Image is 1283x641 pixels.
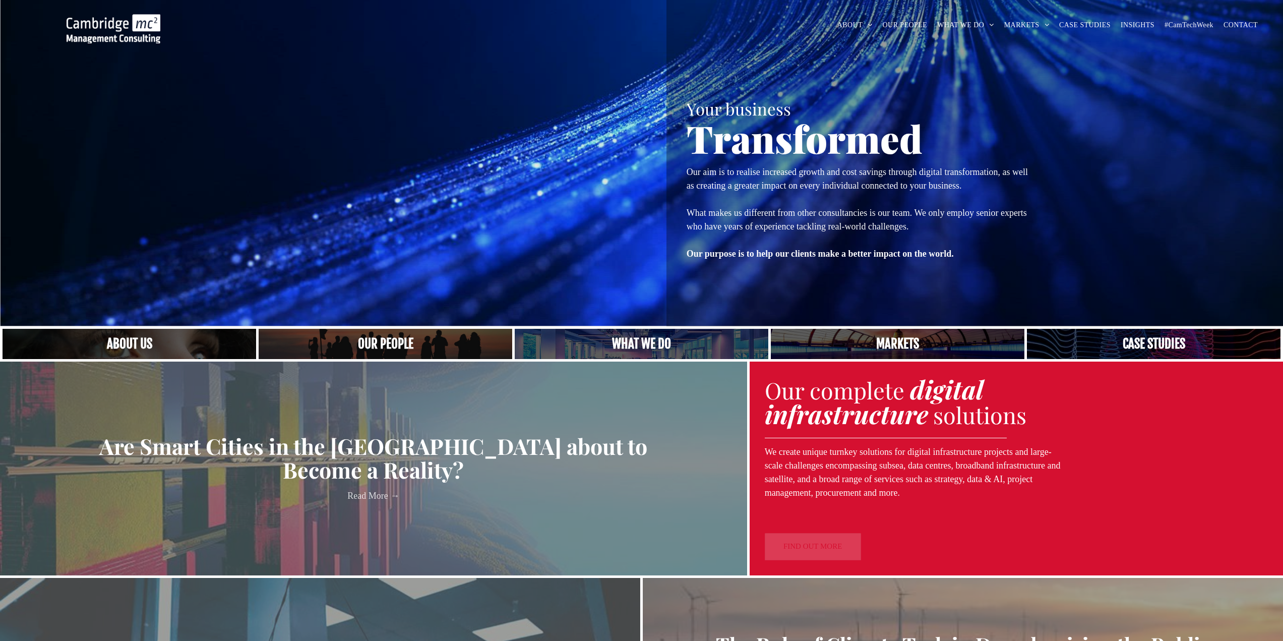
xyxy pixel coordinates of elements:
[910,372,984,406] strong: digital
[687,167,1028,191] span: Our aim is to realise increased growth and cost savings through digital transformation, as well a...
[1116,17,1159,33] a: INSIGHTS
[515,329,768,359] a: A yoga teacher lifting his whole body off the ground in the peacock pose
[687,113,923,163] span: Transformed
[687,97,791,120] span: Your business
[783,534,842,559] span: FIND OUT MORE
[765,397,928,431] strong: infrastructure
[932,17,999,33] a: WHAT WE DO
[765,447,1061,498] span: We create unique turnkey solutions for digital infrastructure projects and large-scale challenges...
[67,14,160,43] img: Cambridge MC Logo
[259,329,512,359] a: A crowd in silhouette at sunset, on a rise or lookout point
[832,17,878,33] a: ABOUT
[1054,17,1116,33] a: CASE STUDIES
[933,399,1026,430] span: solutions
[8,434,740,482] a: Are Smart Cities in the [GEOGRAPHIC_DATA] about to Become a Reality?
[1218,17,1263,33] a: CONTACT
[1159,17,1218,33] a: #CamTechWeek
[765,533,861,560] a: FIND OUT MORE
[687,249,954,259] strong: Our purpose is to help our clients make a better impact on the world.
[999,17,1054,33] a: MARKETS
[878,17,933,33] a: OUR PEOPLE
[765,375,904,405] span: Our complete
[3,329,256,359] a: Close up of woman's face, centered on her eyes
[687,208,1027,231] span: What makes us different from other consultancies is our team. We only employ senior experts who h...
[8,489,740,503] a: Read More →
